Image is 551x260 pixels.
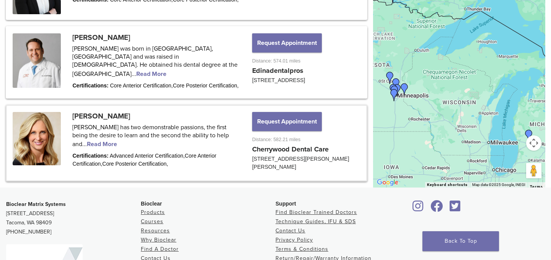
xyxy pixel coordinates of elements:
a: Why Bioclear [141,237,176,243]
a: Bioclear [447,205,463,212]
span: Map data ©2025 Google, INEGI [472,183,525,187]
a: Resources [141,227,170,234]
a: Bioclear [410,205,426,212]
a: Open this area in Google Maps (opens a new window) [375,178,400,188]
button: Drag Pegman onto the map to open Street View [526,163,541,178]
button: Request Appointment [252,112,322,131]
a: Terms & Conditions [275,246,328,252]
a: Find A Doctor [141,246,179,252]
p: [STREET_ADDRESS] Tacoma, WA 98409 [PHONE_NUMBER] [6,200,141,237]
button: Keyboard shortcuts [427,183,468,188]
a: Bioclear [428,205,445,212]
span: Bioclear [141,201,162,207]
button: Map camera controls [526,135,541,151]
a: Courses [141,218,163,225]
div: Dr. Darcy Rindelaub [390,78,402,91]
a: Find Bioclear Trained Doctors [275,209,357,216]
a: Products [141,209,165,216]
a: Contact Us [275,227,305,234]
strong: Bioclear Matrix Systems [6,201,66,207]
div: Dr. Andrea Ruby [387,84,399,96]
div: Dr. Megan Kinder [398,83,411,95]
div: Dr.Jenny Narr [384,72,396,84]
img: Google [375,178,400,188]
a: Privacy Policy [275,237,313,243]
a: Technique Guides, IFU & SDS [275,218,356,225]
div: Dr. Urszula Firlik [523,130,535,142]
a: Back To Top [422,231,499,251]
div: Dr. Luis Delima [388,86,401,98]
span: Support [275,201,296,207]
div: Dr. Melissa Zettler [388,89,400,101]
button: Request Appointment [252,33,322,53]
a: Terms (opens in new tab) [530,184,543,189]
